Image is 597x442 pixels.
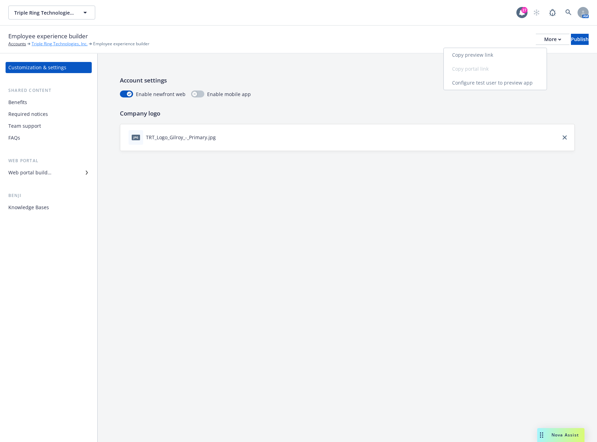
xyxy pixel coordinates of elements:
span: Employee experience builder [93,41,149,47]
a: Web portal builder [6,167,92,178]
a: Start snowing [530,6,543,19]
button: More [536,34,570,45]
p: Company logo [120,109,575,118]
button: Nova Assist [537,428,584,442]
span: Triple Ring Technologies, Inc. [14,9,74,16]
a: Configure test user to preview app [444,76,547,90]
a: Accounts [8,41,26,47]
div: Required notices [8,109,48,120]
a: Customization & settings [6,62,92,73]
span: Enable mobile app [207,90,251,98]
button: Publish [571,34,589,45]
div: Knowledge Bases [8,202,49,213]
div: Web portal [6,157,92,164]
div: Shared content [6,87,92,94]
div: Customization & settings [8,62,66,73]
a: Copy preview link [444,48,547,62]
div: 27 [521,7,528,13]
div: More [544,34,561,45]
div: TRT_Logo_Gilroy_-_Primary.jpg [146,134,216,141]
button: download file [219,134,224,141]
div: Drag to move [537,428,546,442]
a: FAQs [6,132,92,143]
a: close [561,133,569,142]
a: Knowledge Bases [6,202,92,213]
span: jpg [132,135,140,140]
a: Benefits [6,97,92,108]
span: Employee experience builder [8,32,88,41]
div: FAQs [8,132,20,143]
span: Enable newfront web [136,90,186,98]
p: Account settings [120,76,575,85]
div: Team support [8,120,41,132]
a: Team support [6,120,92,132]
a: Report a Bug [546,6,559,19]
a: Required notices [6,109,92,120]
div: Benefits [8,97,27,108]
button: Triple Ring Technologies, Inc. [8,6,95,19]
div: Benji [6,192,92,199]
a: Triple Ring Technologies, Inc. [32,41,88,47]
a: Search [562,6,575,19]
span: Nova Assist [551,432,579,438]
div: Web portal builder [8,167,51,178]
